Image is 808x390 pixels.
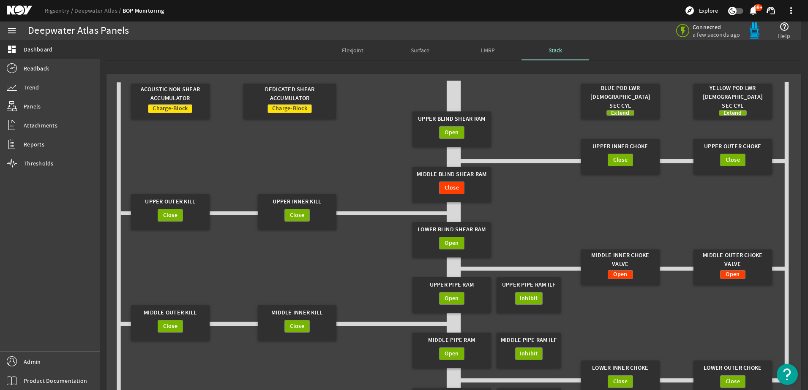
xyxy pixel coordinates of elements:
[262,305,332,320] div: Middle Inner Kill
[135,305,205,320] div: Middle Outer Kill
[723,109,742,117] span: Extend
[481,47,495,53] span: LMRP
[611,109,630,117] span: Extend
[262,194,332,209] div: Upper Inner Kill
[693,23,740,31] span: Connected
[123,7,164,15] a: BOP Monitoring
[520,294,538,303] span: Inhibit
[416,277,487,292] div: Upper Pipe Ram
[290,322,304,330] span: Close
[746,22,763,39] img: Bluepod.svg
[500,277,558,292] div: Upper Pipe Ram ILF
[726,270,740,279] span: Open
[24,376,87,385] span: Product Documentation
[585,139,655,154] div: Upper Inner Choke
[778,32,790,40] span: Help
[24,121,57,130] span: Attachments
[613,156,628,164] span: Close
[781,0,801,21] button: more_vert
[726,156,740,164] span: Close
[613,270,627,279] span: Open
[45,7,74,14] a: Rigsentry
[585,84,655,110] div: Blue Pod Lwr [DEMOGRAPHIC_DATA] Sec Cyl
[411,47,429,53] span: Surface
[24,140,44,149] span: Reports
[585,360,655,375] div: Lower Inner Choke
[697,84,768,110] div: Yellow Pod Lwr [DEMOGRAPHIC_DATA] Sec Cyl
[28,27,129,35] div: Deepwater Atlas Panels
[163,211,177,219] span: Close
[697,360,768,375] div: Lower Outer Choke
[697,249,768,270] div: Middle Outer Choke Valve
[416,111,487,126] div: Upper Blind Shear Ram
[416,333,487,347] div: Middle Pipe Ram
[416,167,487,181] div: Middle Blind Shear Ram
[163,322,177,330] span: Close
[777,364,798,385] button: Open Resource Center
[135,194,205,209] div: Upper Outer Kill
[24,45,52,54] span: Dashboard
[24,357,41,366] span: Admin
[74,7,123,14] a: Deepwater Atlas
[445,294,459,303] span: Open
[748,6,757,15] button: 99+
[445,239,459,247] span: Open
[416,222,487,237] div: Lower Blind Shear Ram
[24,83,39,92] span: Trend
[290,211,304,219] span: Close
[585,249,655,270] div: Middle Inner Choke Valve
[520,349,538,358] span: Inhibit
[681,4,721,17] button: Explore
[766,5,776,16] mat-icon: support_agent
[779,22,789,32] mat-icon: help_outline
[24,159,54,168] span: Thresholds
[445,128,459,137] span: Open
[726,377,740,386] span: Close
[699,6,718,15] span: Explore
[445,349,459,358] span: Open
[24,64,49,73] span: Readback
[7,44,17,54] mat-icon: dashboard
[248,84,331,104] div: Dedicated Shear Accumulator
[445,184,459,192] span: Close
[748,5,758,16] mat-icon: notifications
[500,333,558,347] div: Middle Pipe Ram ILF
[153,104,188,113] span: Charge-Block
[697,139,768,154] div: Upper Outer Choke
[24,102,41,111] span: Panels
[272,104,307,113] span: Charge-Block
[613,377,628,386] span: Close
[7,26,17,36] mat-icon: menu
[693,31,740,38] span: a few seconds ago
[549,47,562,53] span: Stack
[135,84,205,104] div: Acoustic Non Shear Accumulator
[342,47,363,53] span: Flexjoint
[685,5,695,16] mat-icon: explore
